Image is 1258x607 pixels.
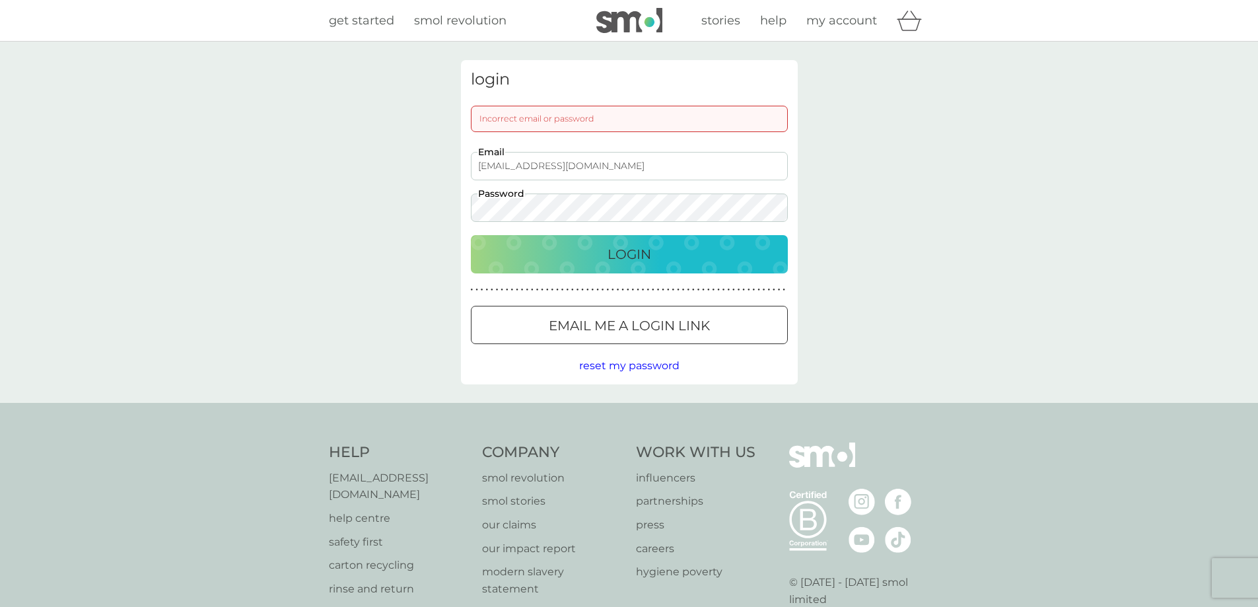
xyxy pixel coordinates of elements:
a: carton recycling [329,557,470,574]
p: ● [612,287,614,293]
a: smol revolution [414,11,507,30]
span: reset my password [579,359,680,372]
p: ● [778,287,781,293]
p: ● [637,287,639,293]
a: get started [329,11,394,30]
p: careers [636,540,755,557]
a: stories [701,11,740,30]
p: ● [556,287,559,293]
p: ● [516,287,518,293]
p: ● [475,287,478,293]
a: [EMAIL_ADDRESS][DOMAIN_NAME] [329,470,470,503]
p: ● [536,287,539,293]
a: help [760,11,786,30]
p: ● [592,287,594,293]
p: ● [551,287,554,293]
img: visit the smol Instagram page [849,489,875,515]
p: ● [632,287,635,293]
h4: Work With Us [636,443,755,463]
h3: login [471,70,788,89]
p: ● [627,287,629,293]
p: Login [608,244,651,265]
a: smol revolution [482,470,623,487]
img: visit the smol Youtube page [849,526,875,553]
p: ● [707,287,710,293]
button: Email me a login link [471,306,788,344]
p: ● [566,287,569,293]
p: ● [692,287,695,293]
p: ● [652,287,654,293]
p: ● [763,287,765,293]
p: ● [722,287,725,293]
p: ● [491,287,493,293]
p: ● [697,287,700,293]
p: ● [501,287,503,293]
p: ● [717,287,720,293]
a: rinse and return [329,581,470,598]
img: visit the smol Facebook page [885,489,911,515]
p: ● [571,287,574,293]
button: Login [471,235,788,273]
p: ● [496,287,499,293]
p: ● [767,287,770,293]
p: ● [682,287,685,293]
p: ● [521,287,524,293]
p: ● [662,287,664,293]
a: our claims [482,517,623,534]
p: partnerships [636,493,755,510]
p: ● [531,287,534,293]
a: press [636,517,755,534]
h4: Help [329,443,470,463]
p: ● [471,287,473,293]
p: ● [561,287,564,293]
p: ● [577,287,579,293]
p: ● [642,287,645,293]
p: ● [646,287,649,293]
a: help centre [329,510,470,527]
a: safety first [329,534,470,551]
p: ● [602,287,604,293]
img: visit the smol Tiktok page [885,526,911,553]
p: ● [657,287,660,293]
p: ● [687,287,689,293]
a: my account [806,11,877,30]
p: ● [738,287,740,293]
p: ● [586,287,589,293]
p: ● [596,287,599,293]
p: ● [481,287,483,293]
p: ● [506,287,508,293]
p: ● [617,287,619,293]
a: influencers [636,470,755,487]
p: Email me a login link [549,315,710,336]
img: smol [789,443,855,487]
h4: Company [482,443,623,463]
p: ● [581,287,584,293]
a: our impact report [482,540,623,557]
p: ● [677,287,680,293]
p: ● [546,287,549,293]
p: ● [783,287,785,293]
p: ● [511,287,514,293]
span: stories [701,13,740,28]
p: ● [753,287,755,293]
p: ● [727,287,730,293]
p: ● [621,287,624,293]
img: smol [596,8,662,33]
p: ● [702,287,705,293]
p: modern slavery statement [482,563,623,597]
a: hygiene poverty [636,563,755,581]
p: smol stories [482,493,623,510]
p: ● [606,287,609,293]
span: get started [329,13,394,28]
p: ● [757,287,760,293]
p: ● [748,287,750,293]
p: ● [713,287,715,293]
